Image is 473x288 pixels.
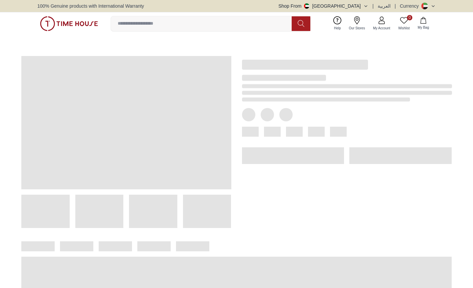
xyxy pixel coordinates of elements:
span: | [395,3,396,9]
span: Our Stores [346,26,368,31]
span: My Account [370,26,393,31]
span: | [372,3,374,9]
span: Wishlist [396,26,412,31]
span: My Bag [415,25,432,30]
img: United Arab Emirates [304,3,309,9]
a: 0Wishlist [394,15,414,32]
button: My Bag [414,16,433,31]
span: 0 [407,15,412,20]
a: Help [330,15,345,32]
a: Our Stores [345,15,369,32]
button: العربية [378,3,391,9]
button: Shop From[GEOGRAPHIC_DATA] [278,3,368,9]
img: ... [40,16,98,31]
span: 100% Genuine products with International Warranty [37,3,144,9]
div: Currency [400,3,421,9]
span: Help [331,26,344,31]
